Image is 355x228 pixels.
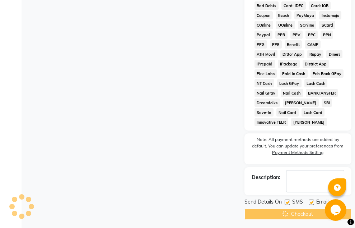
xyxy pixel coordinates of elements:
span: Bad Debts [254,1,279,10]
label: Payment Methods Setting [272,149,323,156]
span: Lash Card [302,108,325,117]
label: Note: All payment methods are added, by default. You can update your preferences from [252,136,344,159]
span: Card: IOB [309,1,331,10]
span: PPV [290,31,303,39]
span: PPR [275,31,288,39]
span: Nail GPay [254,89,278,97]
span: Lash GPay [277,79,302,87]
span: Nail Card [276,108,299,117]
span: Dreamfolks [254,99,280,107]
span: Rupay [307,50,324,58]
span: Send Details On [244,198,282,207]
div: Description: [252,174,280,181]
span: Paypal [254,31,272,39]
span: Card: IDFC [281,1,306,10]
iframe: chat widget [325,199,348,221]
span: Gcash [276,11,291,19]
span: Instamojo [319,11,341,19]
span: UOnline [276,21,295,29]
span: Diners [326,50,342,58]
span: PayMaya [294,11,317,19]
span: [PERSON_NAME] [291,118,327,126]
span: Nail Cash [281,89,303,97]
span: Benefit [285,40,302,49]
span: [PERSON_NAME] [283,99,319,107]
span: Lash Cash [304,79,328,87]
span: Save-In [254,108,274,117]
span: PPG [254,40,267,49]
span: Paid in Cash [280,69,308,78]
span: District App [303,60,329,68]
span: SBI [322,99,332,107]
span: ATH Movil [254,50,277,58]
span: CAMP [305,40,321,49]
span: PPN [321,31,333,39]
span: Dittor App [280,50,304,58]
span: NT Cash [254,79,274,87]
span: BANKTANSFER [306,89,338,97]
span: iPrepaid [254,60,275,68]
span: SMS [292,198,303,207]
span: Coupon [254,11,273,19]
span: Innovative TELR [254,118,288,126]
span: PPE [270,40,282,49]
span: Pnb Bank GPay [310,69,344,78]
span: SCard [319,21,335,29]
span: Pine Labs [254,69,277,78]
span: Email [316,198,328,207]
span: COnline [254,21,273,29]
span: SOnline [298,21,317,29]
span: iPackage [278,60,300,68]
span: PPC [305,31,318,39]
